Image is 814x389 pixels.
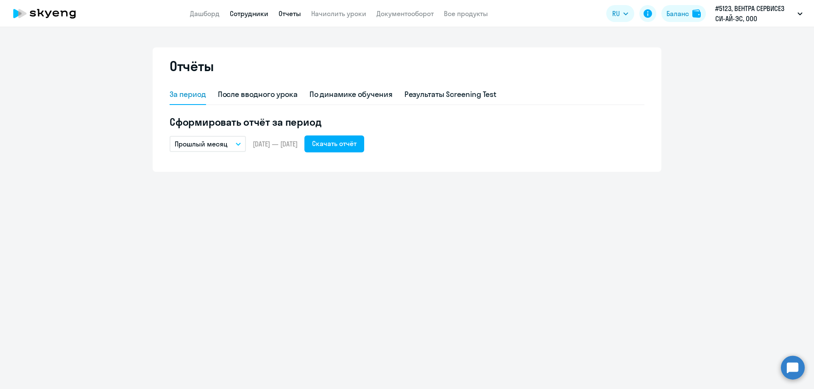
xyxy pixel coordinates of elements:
p: #5123, ВЕНТРА СЕРВИСЕЗ СИ-АЙ-ЭС, ООО [715,3,794,24]
div: За период [170,89,206,100]
a: Дашборд [190,9,220,18]
div: Баланс [666,8,689,19]
div: Результаты Screening Test [404,89,497,100]
a: Документооборот [376,9,434,18]
button: Балансbalance [661,5,706,22]
h5: Сформировать отчёт за период [170,115,644,129]
a: Отчеты [279,9,301,18]
p: Прошлый месяц [175,139,228,149]
div: После вводного урока [218,89,298,100]
button: RU [606,5,634,22]
button: #5123, ВЕНТРА СЕРВИСЕЗ СИ-АЙ-ЭС, ООО [711,3,807,24]
button: Прошлый месяц [170,136,246,152]
button: Скачать отчёт [304,135,364,152]
a: Все продукты [444,9,488,18]
h2: Отчёты [170,58,214,74]
a: Сотрудники [230,9,268,18]
span: RU [612,8,620,19]
div: Скачать отчёт [312,138,357,149]
img: balance [692,9,701,18]
span: [DATE] — [DATE] [253,139,298,149]
div: По динамике обучения [309,89,393,100]
a: Начислить уроки [311,9,366,18]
